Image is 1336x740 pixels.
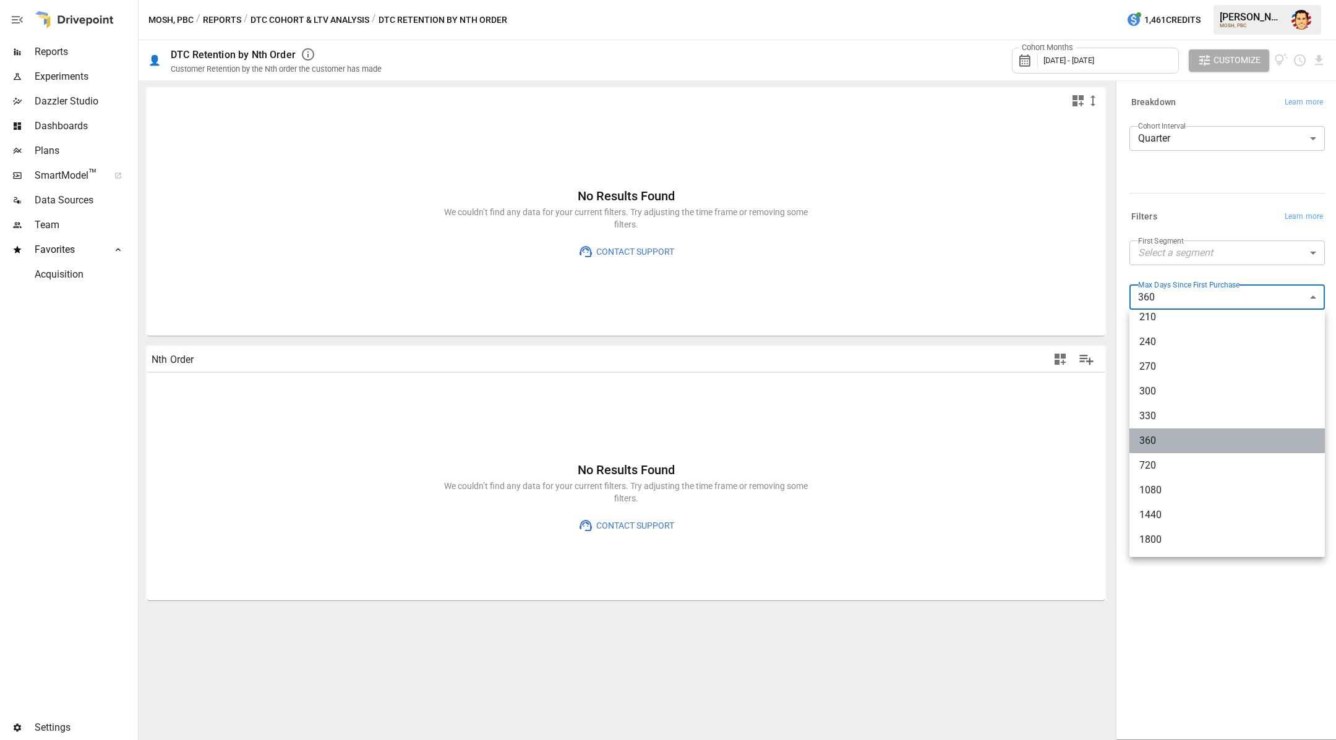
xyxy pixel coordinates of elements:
span: 360 [1139,433,1315,448]
span: 1800 [1139,532,1315,547]
span: 720 [1139,458,1315,473]
span: 210 [1139,310,1315,325]
span: 330 [1139,409,1315,423]
span: 1440 [1139,508,1315,522]
span: 240 [1139,334,1315,349]
span: 300 [1139,384,1315,399]
span: 270 [1139,359,1315,374]
span: 1080 [1139,483,1315,498]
